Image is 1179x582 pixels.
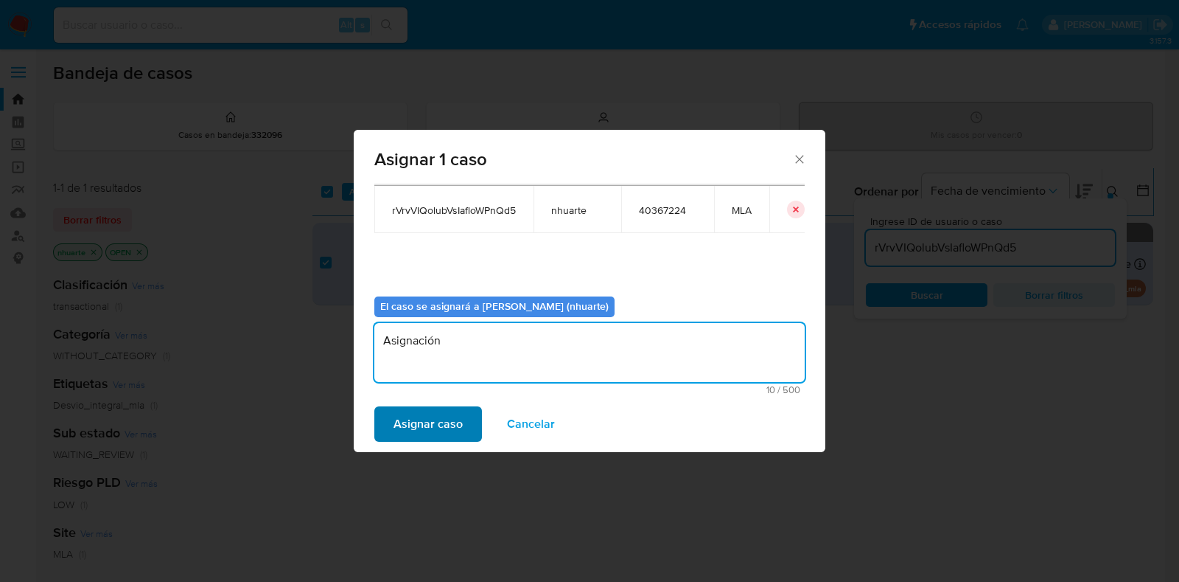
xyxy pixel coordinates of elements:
span: Máximo 500 caracteres [379,385,800,395]
span: MLA [732,204,752,217]
div: assign-modal [354,130,825,452]
textarea: Asignación [374,323,805,382]
span: Asignar 1 caso [374,150,792,168]
b: El caso se asignará a [PERSON_NAME] (nhuarte) [380,299,609,313]
span: Asignar caso [393,408,463,440]
button: Asignar caso [374,406,482,442]
button: Cerrar ventana [792,152,805,165]
span: rVrvVIQolubVsIafloWPnQd5 [392,204,516,217]
span: 40367224 [639,204,696,217]
button: Cancelar [488,406,574,442]
button: icon-button [787,201,805,218]
span: nhuarte [551,204,604,217]
span: Cancelar [507,408,555,440]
